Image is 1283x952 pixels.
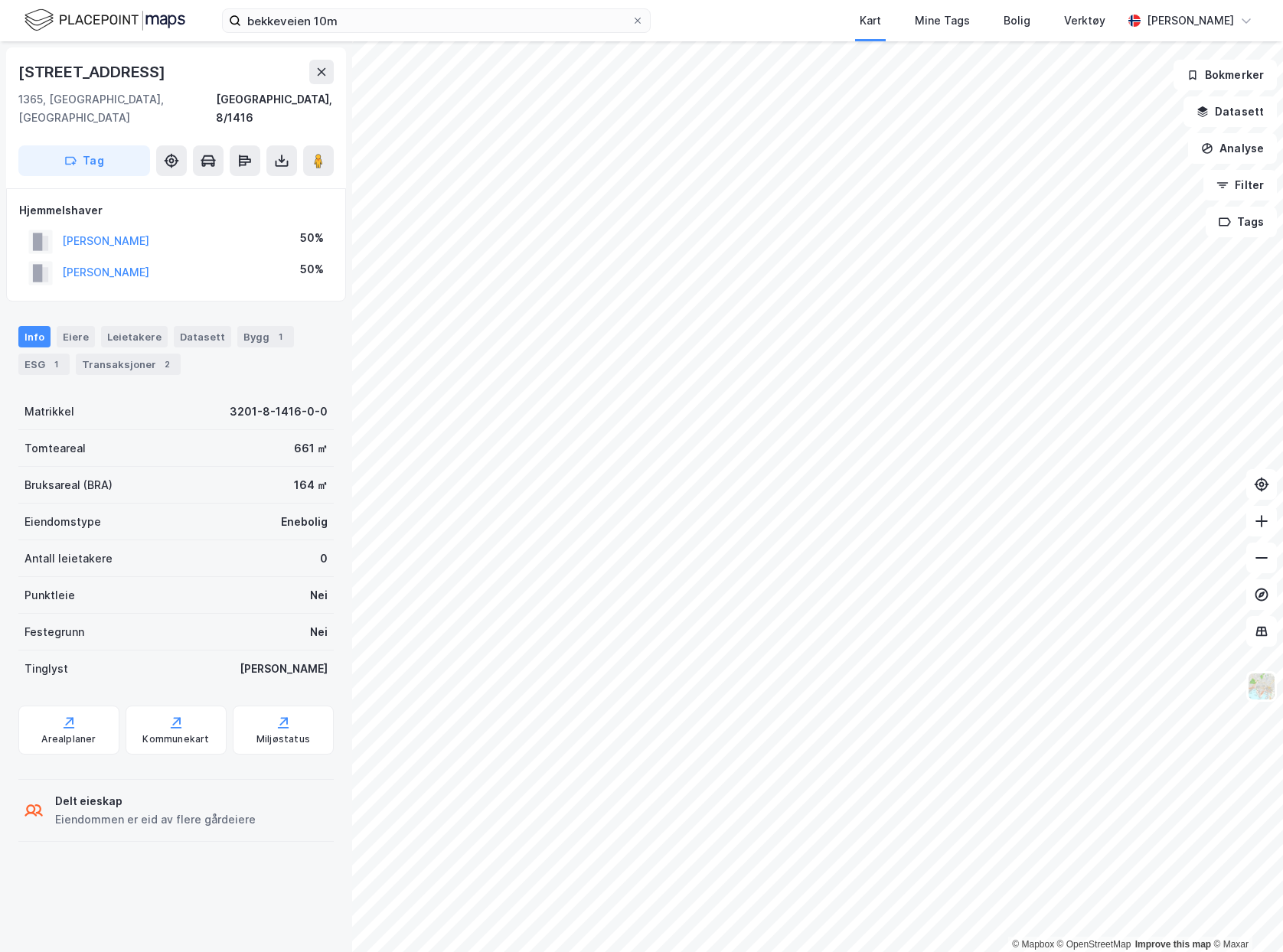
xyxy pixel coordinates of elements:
[41,733,96,745] div: Arealplaner
[915,11,970,30] div: Mine Tags
[1188,133,1277,164] button: Analyse
[19,201,333,220] div: Hjemmelshaver
[237,326,294,347] div: Bygg
[159,357,175,372] div: 2
[281,513,328,531] div: Enebolig
[24,476,113,494] div: Bruksareal (BRA)
[18,326,51,347] div: Info
[1174,60,1277,90] button: Bokmerker
[24,549,113,568] div: Antall leietakere
[18,354,70,375] div: ESG
[860,11,881,30] div: Kart
[24,7,185,34] img: logo.f888ab2527a4732fd821a326f86c7f29.svg
[24,623,84,641] div: Festegrunn
[273,329,288,344] div: 1
[1206,207,1277,237] button: Tags
[24,513,101,531] div: Eiendomstype
[300,229,324,247] div: 50%
[1203,170,1277,201] button: Filter
[101,326,168,347] div: Leietakere
[1135,939,1211,950] a: Improve this map
[18,145,150,176] button: Tag
[57,326,95,347] div: Eiere
[1004,11,1030,30] div: Bolig
[1147,11,1234,30] div: [PERSON_NAME]
[55,810,256,829] div: Eiendommen er eid av flere gårdeiere
[241,9,632,32] input: Søk på adresse, matrikkel, gårdeiere, leietakere eller personer
[1247,672,1276,701] img: Z
[294,439,328,458] div: 661 ㎡
[310,586,328,605] div: Nei
[55,792,256,810] div: Delt eieskap
[1183,96,1277,127] button: Datasett
[48,357,64,372] div: 1
[142,733,209,745] div: Kommunekart
[240,660,328,678] div: [PERSON_NAME]
[216,90,335,127] div: [GEOGRAPHIC_DATA], 8/1416
[1064,11,1105,30] div: Verktøy
[1206,879,1283,952] iframe: Chat Widget
[294,476,328,494] div: 164 ㎡
[24,439,86,458] div: Tomteareal
[310,623,328,641] div: Nei
[18,90,216,127] div: 1365, [GEOGRAPHIC_DATA], [GEOGRAPHIC_DATA]
[320,549,328,568] div: 0
[1012,939,1054,950] a: Mapbox
[18,60,168,84] div: [STREET_ADDRESS]
[24,660,68,678] div: Tinglyst
[300,260,324,279] div: 50%
[24,403,74,421] div: Matrikkel
[256,733,310,745] div: Miljøstatus
[1206,879,1283,952] div: Kontrollprogram for chat
[24,586,75,605] div: Punktleie
[174,326,231,347] div: Datasett
[1057,939,1131,950] a: OpenStreetMap
[230,403,328,421] div: 3201-8-1416-0-0
[76,354,181,375] div: Transaksjoner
